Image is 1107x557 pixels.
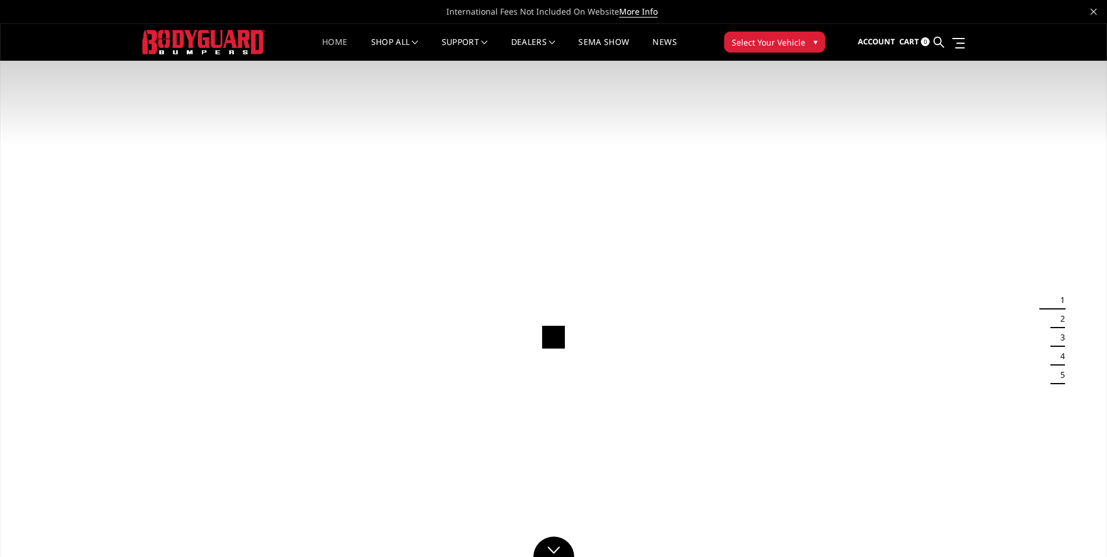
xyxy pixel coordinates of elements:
a: Click to Down [533,537,574,557]
button: 1 of 5 [1053,291,1065,309]
span: ▾ [813,36,818,48]
button: 2 of 5 [1053,309,1065,328]
a: Account [858,26,895,58]
a: News [652,38,676,61]
a: shop all [371,38,418,61]
a: More Info [619,6,658,18]
a: Support [442,38,488,61]
button: 5 of 5 [1053,365,1065,384]
a: SEMA Show [578,38,629,61]
a: Home [322,38,347,61]
span: 0 [921,37,930,46]
button: Select Your Vehicle [724,32,825,53]
a: Dealers [511,38,556,61]
span: Select Your Vehicle [732,36,805,48]
button: 4 of 5 [1053,347,1065,365]
img: BODYGUARD BUMPERS [142,30,265,54]
a: Cart 0 [899,26,930,58]
button: 3 of 5 [1053,328,1065,347]
span: Account [858,36,895,47]
span: Cart [899,36,919,47]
